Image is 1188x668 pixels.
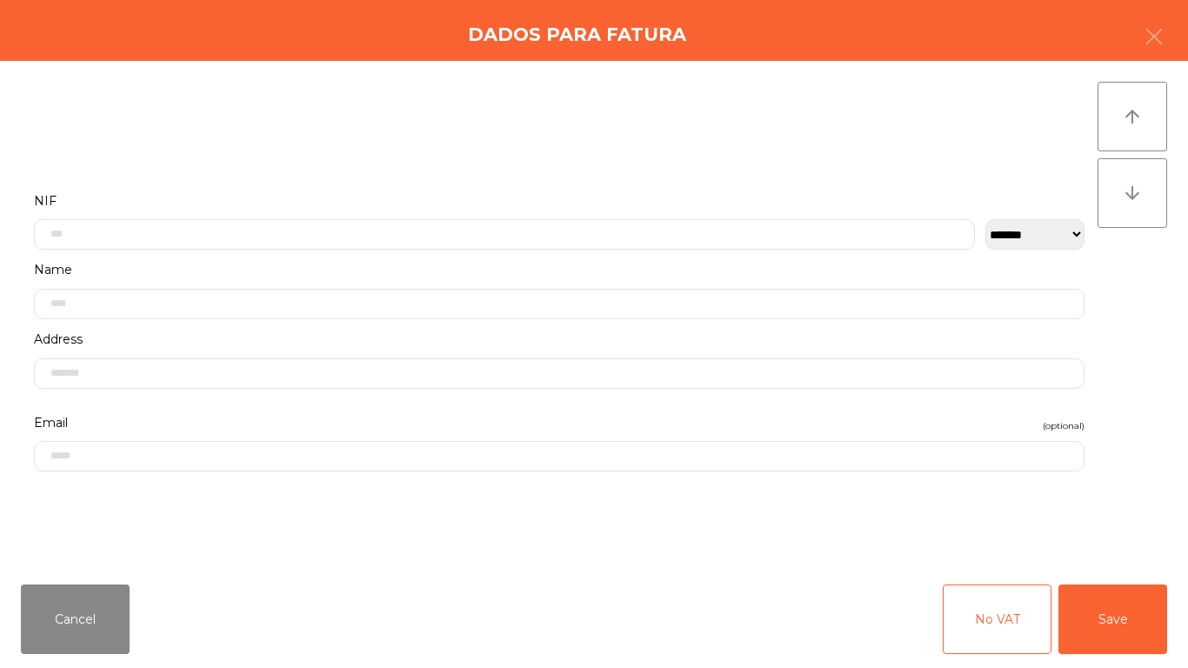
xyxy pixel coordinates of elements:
span: (optional) [1043,417,1085,434]
button: No VAT [943,584,1051,654]
span: NIF [34,190,57,213]
button: Save [1058,584,1167,654]
i: arrow_downward [1122,183,1143,204]
span: Name [34,258,72,282]
i: arrow_upward [1122,106,1143,127]
h4: Dados para Fatura [468,22,686,48]
button: Cancel [21,584,130,654]
button: arrow_downward [1098,158,1167,228]
span: Address [34,328,83,351]
button: arrow_upward [1098,82,1167,151]
span: Email [34,411,68,435]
